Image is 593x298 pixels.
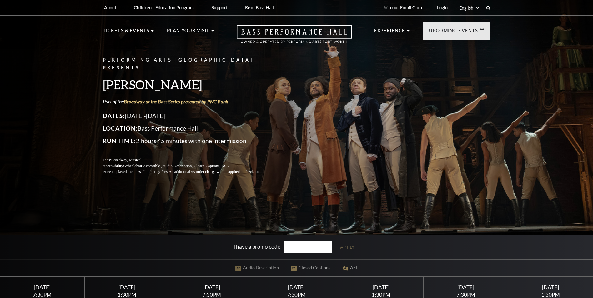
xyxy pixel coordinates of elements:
p: Performing Arts [GEOGRAPHIC_DATA] Presents [103,56,275,72]
span: Run Time: [103,137,136,144]
div: [DATE] [8,284,77,291]
div: [DATE] [177,284,247,291]
div: 7:30PM [431,292,501,297]
span: Dates: [103,112,125,119]
div: 1:30PM [516,292,585,297]
p: [DATE]-[DATE] [103,111,275,121]
p: Children's Education Program [134,5,194,10]
div: [DATE] [262,284,331,291]
span: Wheelchair Accessible , Audio Description, Closed Captions, ASL [124,164,229,168]
span: Location: [103,125,138,132]
a: Broadway at the Bass Series presented by PNC Bank [124,98,228,104]
span: An additional $5 order charge will be applied at checkout. [168,170,259,174]
p: Price displayed includes all ticketing fees. [103,169,275,175]
div: [DATE] [346,284,416,291]
p: Plan Your Visit [167,27,210,38]
p: About [104,5,117,10]
p: Part of the [103,98,275,105]
p: Support [211,5,228,10]
p: Rent Bass Hall [245,5,274,10]
div: [DATE] [92,284,162,291]
span: Broadway, Musical [111,158,141,162]
div: 7:30PM [177,292,247,297]
p: Tickets & Events [103,27,150,38]
p: Accessibility: [103,163,275,169]
select: Select: [458,5,480,11]
p: Experience [374,27,405,38]
h3: [PERSON_NAME] [103,77,275,92]
p: Tags: [103,157,275,163]
div: [DATE] [516,284,585,291]
label: I have a promo code [234,243,280,250]
p: Upcoming Events [429,27,478,38]
p: 2 hours 45 minutes with one intermission [103,136,275,146]
div: 1:30PM [346,292,416,297]
div: 1:30PM [92,292,162,297]
p: Bass Performance Hall [103,123,275,133]
div: [DATE] [431,284,501,291]
div: 7:30PM [8,292,77,297]
div: 7:30PM [262,292,331,297]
